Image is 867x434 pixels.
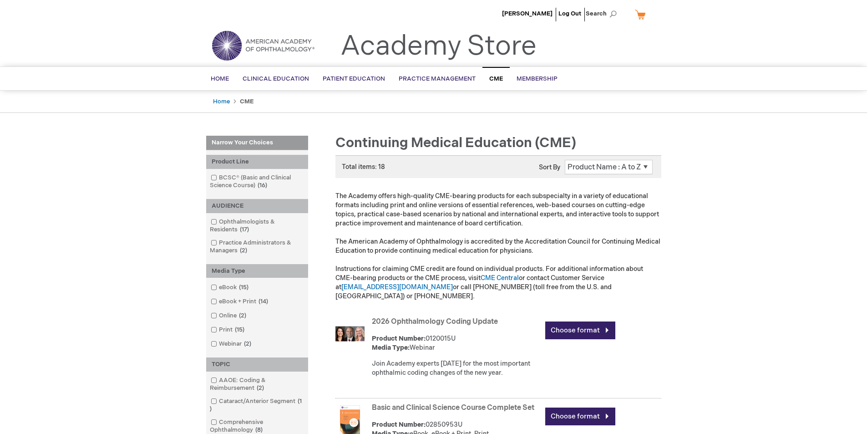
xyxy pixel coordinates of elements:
p: The Academy offers high-quality CME-bearing products for each subspecialty in a variety of educat... [335,192,661,301]
span: Membership [517,75,558,82]
a: CME Central [481,274,519,282]
strong: Product Number: [372,421,426,429]
a: Home [213,98,230,105]
span: Continuing Medical Education (CME) [335,135,576,151]
a: AAOE: Coding & Reimbursement2 [208,376,306,393]
span: 14 [256,298,270,305]
span: 16 [255,182,269,189]
a: Academy Store [340,30,537,63]
span: 8 [253,426,265,434]
a: BCSC® (Basic and Clinical Science Course)16 [208,174,306,190]
a: Ophthalmologists & Residents17 [208,218,306,234]
span: Search [586,5,620,23]
span: 2 [242,340,254,347]
span: Clinical Education [243,75,309,82]
a: Print15 [208,326,248,334]
a: eBook + Print14 [208,297,272,306]
div: Join Academy experts [DATE] for the most important ophthalmic coding changes of the new year. [372,359,541,378]
span: 2 [254,384,266,392]
a: Choose format [545,408,615,425]
a: [EMAIL_ADDRESS][DOMAIN_NAME] [341,283,453,291]
span: Practice Management [399,75,476,82]
div: Media Type [206,264,308,278]
a: Practice Administrators & Managers2 [208,239,306,255]
span: 2 [238,247,249,254]
a: Choose format [545,322,615,339]
a: 2026 Ophthalmology Coding Update [372,317,498,326]
a: Log Out [558,10,581,17]
a: Cataract/Anterior Segment1 [208,397,306,414]
strong: CME [240,98,254,105]
span: 15 [233,326,247,333]
strong: Narrow Your Choices [206,136,308,150]
div: AUDIENCE [206,199,308,213]
span: CME [489,75,503,82]
span: 15 [237,284,251,291]
a: eBook15 [208,283,252,292]
a: [PERSON_NAME] [502,10,553,17]
span: Patient Education [323,75,385,82]
span: 17 [238,226,251,233]
a: Webinar2 [208,340,255,348]
span: 2 [237,312,248,319]
div: TOPIC [206,357,308,372]
div: Product Line [206,155,308,169]
span: Total items: 18 [342,163,385,171]
img: 2026 Ophthalmology Coding Update [335,319,365,348]
span: Home [211,75,229,82]
span: 1 [210,398,302,413]
div: 0120015U Webinar [372,334,541,352]
strong: Media Type: [372,344,410,352]
a: Basic and Clinical Science Course Complete Set [372,403,534,412]
strong: Product Number: [372,335,426,342]
a: Online2 [208,311,250,320]
label: Sort By [539,163,560,171]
